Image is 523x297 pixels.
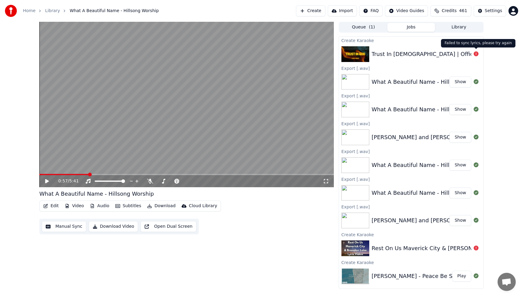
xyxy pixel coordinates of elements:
button: Edit [41,202,61,210]
span: What A Beautiful Name - Hillsong Worship [70,8,159,14]
button: Queue [340,23,387,32]
span: ( 1 ) [369,24,375,30]
div: [PERSON_NAME] - Peace Be Still [372,272,459,280]
button: Show [449,132,471,143]
span: 0:57 [58,178,68,184]
button: Show [449,77,471,87]
span: 5:41 [69,178,79,184]
button: Download [145,202,178,210]
a: Library [45,8,60,14]
div: What A Beautiful Name - Hillsong Worship [372,161,486,169]
div: Cloud Library [189,203,217,209]
button: Show [449,188,471,198]
button: Open Dual Screen [140,221,196,232]
div: Rest On Us Maverick City & [PERSON_NAME] Lyrics [372,244,510,253]
div: Export [.wav] [339,148,483,155]
span: Credits [442,8,456,14]
button: Play [452,271,471,282]
img: youka [5,5,17,17]
button: Show [449,160,471,171]
div: What A Beautiful Name - Hillsong Worship - Lyric Video [372,189,521,197]
div: Export [.wav] [339,92,483,99]
div: [PERSON_NAME] and [PERSON_NAME] - But The Cross [372,216,519,225]
button: Video Guides [385,5,428,16]
a: Home [23,8,35,14]
div: Settings [485,8,502,14]
div: Create Karaoke [339,37,483,44]
button: Download Video [89,221,138,232]
button: Settings [474,5,506,16]
div: What A Beautiful Name - Hillsong Worship [372,105,486,114]
button: Library [435,23,483,32]
div: Failed to sync lyrics, please try again [441,39,515,47]
button: Manual Sync [42,221,86,232]
button: Jobs [387,23,435,32]
div: [PERSON_NAME] and [PERSON_NAME] - But The Cross [372,133,519,142]
button: Credits461 [430,5,471,16]
div: Export [.wav] [339,120,483,127]
div: Export [.wav] [339,175,483,183]
div: Create Karaoke [339,259,483,266]
div: What A Beautiful Name - Hillsong Worship [39,190,154,198]
div: What A Beautiful Name - Hillsong Worship - Lyric Video [372,78,521,86]
button: Audio [87,202,112,210]
div: Create Karaoke [339,231,483,238]
nav: breadcrumb [23,8,159,14]
div: Export [.wav] [339,203,483,210]
button: Import [328,5,357,16]
div: Export [.wav] [339,64,483,72]
div: Export [.wav] [339,286,483,294]
button: Subtitles [113,202,143,210]
button: FAQ [359,5,383,16]
button: Create [296,5,325,16]
div: Open chat [498,273,516,291]
div: / [58,178,73,184]
button: Show [449,104,471,115]
button: Video [62,202,86,210]
span: 461 [459,8,467,14]
button: Show [449,215,471,226]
